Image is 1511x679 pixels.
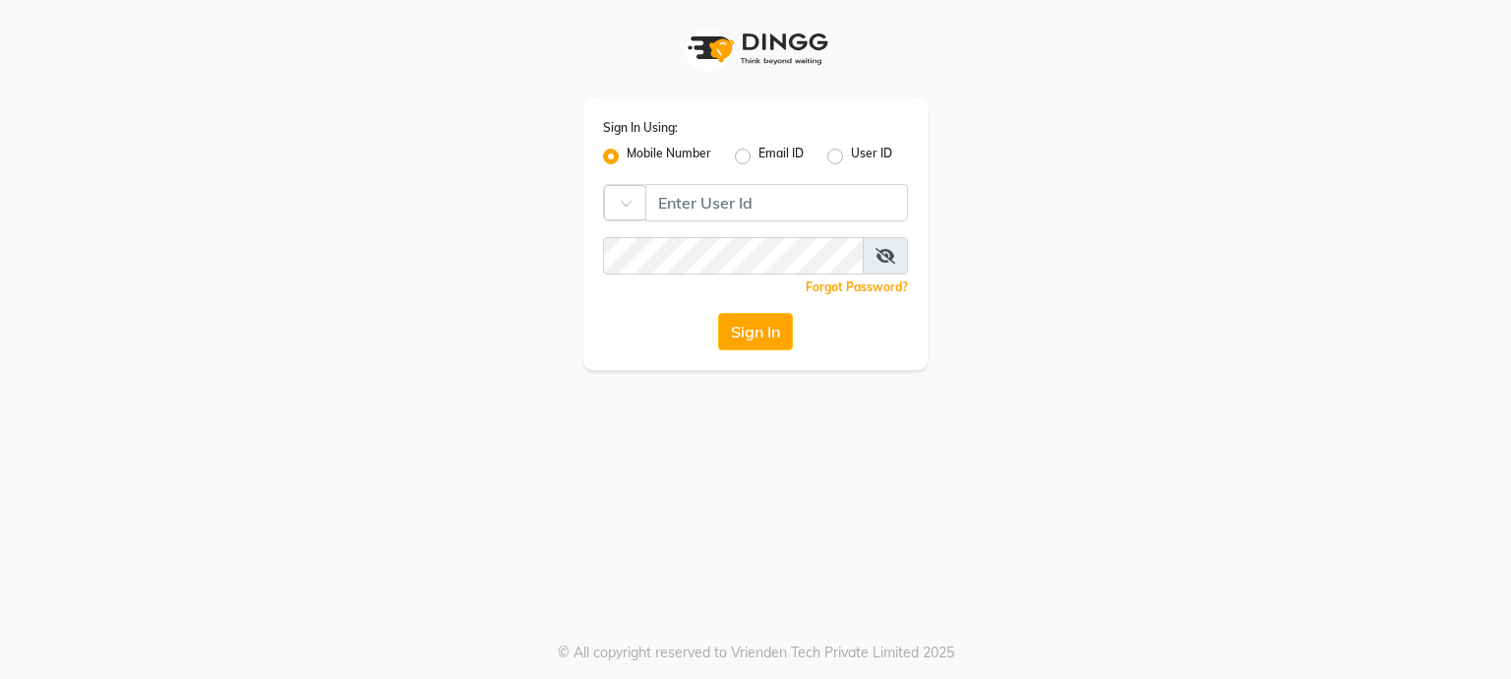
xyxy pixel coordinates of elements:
[645,184,908,221] input: Username
[627,145,711,168] label: Mobile Number
[758,145,804,168] label: Email ID
[677,20,834,78] img: logo1.svg
[851,145,892,168] label: User ID
[603,237,864,275] input: Username
[603,119,678,137] label: Sign In Using:
[806,279,908,294] a: Forgot Password?
[718,313,793,350] button: Sign In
